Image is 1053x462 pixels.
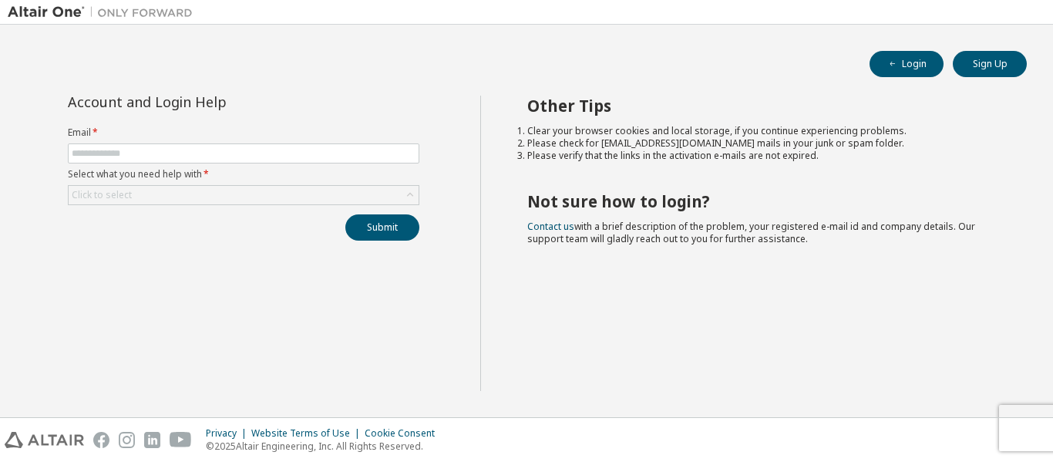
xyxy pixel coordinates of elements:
[144,432,160,448] img: linkedin.svg
[527,191,1000,211] h2: Not sure how to login?
[68,168,419,180] label: Select what you need help with
[527,125,1000,137] li: Clear your browser cookies and local storage, if you continue experiencing problems.
[953,51,1027,77] button: Sign Up
[8,5,200,20] img: Altair One
[527,220,975,245] span: with a brief description of the problem, your registered e-mail id and company details. Our suppo...
[68,126,419,139] label: Email
[527,220,574,233] a: Contact us
[170,432,192,448] img: youtube.svg
[69,186,419,204] div: Click to select
[72,189,132,201] div: Click to select
[527,150,1000,162] li: Please verify that the links in the activation e-mails are not expired.
[93,432,109,448] img: facebook.svg
[206,427,251,440] div: Privacy
[345,214,419,241] button: Submit
[5,432,84,448] img: altair_logo.svg
[206,440,444,453] p: © 2025 Altair Engineering, Inc. All Rights Reserved.
[527,96,1000,116] h2: Other Tips
[365,427,444,440] div: Cookie Consent
[119,432,135,448] img: instagram.svg
[527,137,1000,150] li: Please check for [EMAIL_ADDRESS][DOMAIN_NAME] mails in your junk or spam folder.
[68,96,349,108] div: Account and Login Help
[251,427,365,440] div: Website Terms of Use
[870,51,944,77] button: Login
